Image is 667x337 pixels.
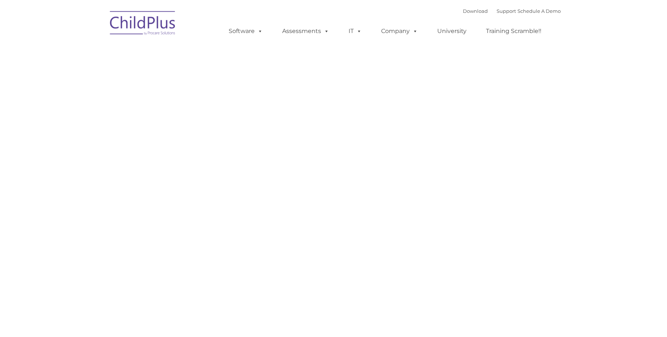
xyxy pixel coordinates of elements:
[221,24,270,39] a: Software
[463,8,561,14] font: |
[463,8,488,14] a: Download
[275,24,336,39] a: Assessments
[341,24,369,39] a: IT
[106,6,180,43] img: ChildPlus by Procare Solutions
[479,24,549,39] a: Training Scramble!!
[430,24,474,39] a: University
[374,24,425,39] a: Company
[517,8,561,14] a: Schedule A Demo
[497,8,516,14] a: Support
